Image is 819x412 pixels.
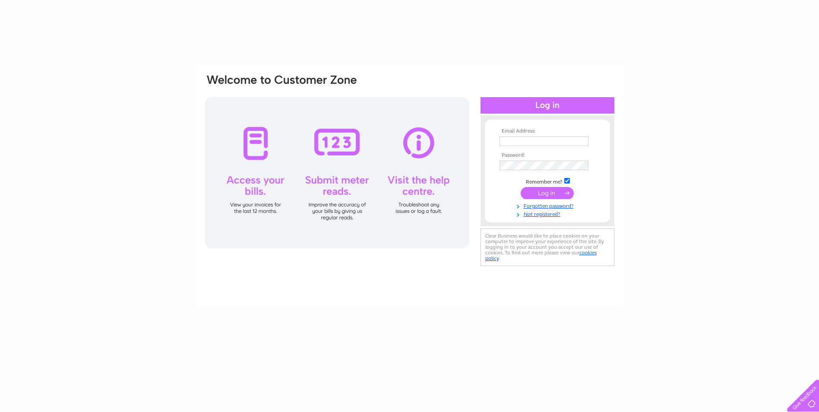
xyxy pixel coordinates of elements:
[497,128,598,134] th: Email Address:
[497,152,598,158] th: Password:
[521,187,574,199] input: Submit
[497,177,598,185] td: Remember me?
[500,201,598,209] a: Forgotten password?
[500,209,598,218] a: Not registered?
[485,250,597,261] a: cookies policy
[481,228,614,266] div: Clear Business would like to place cookies on your computer to improve your experience of the sit...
